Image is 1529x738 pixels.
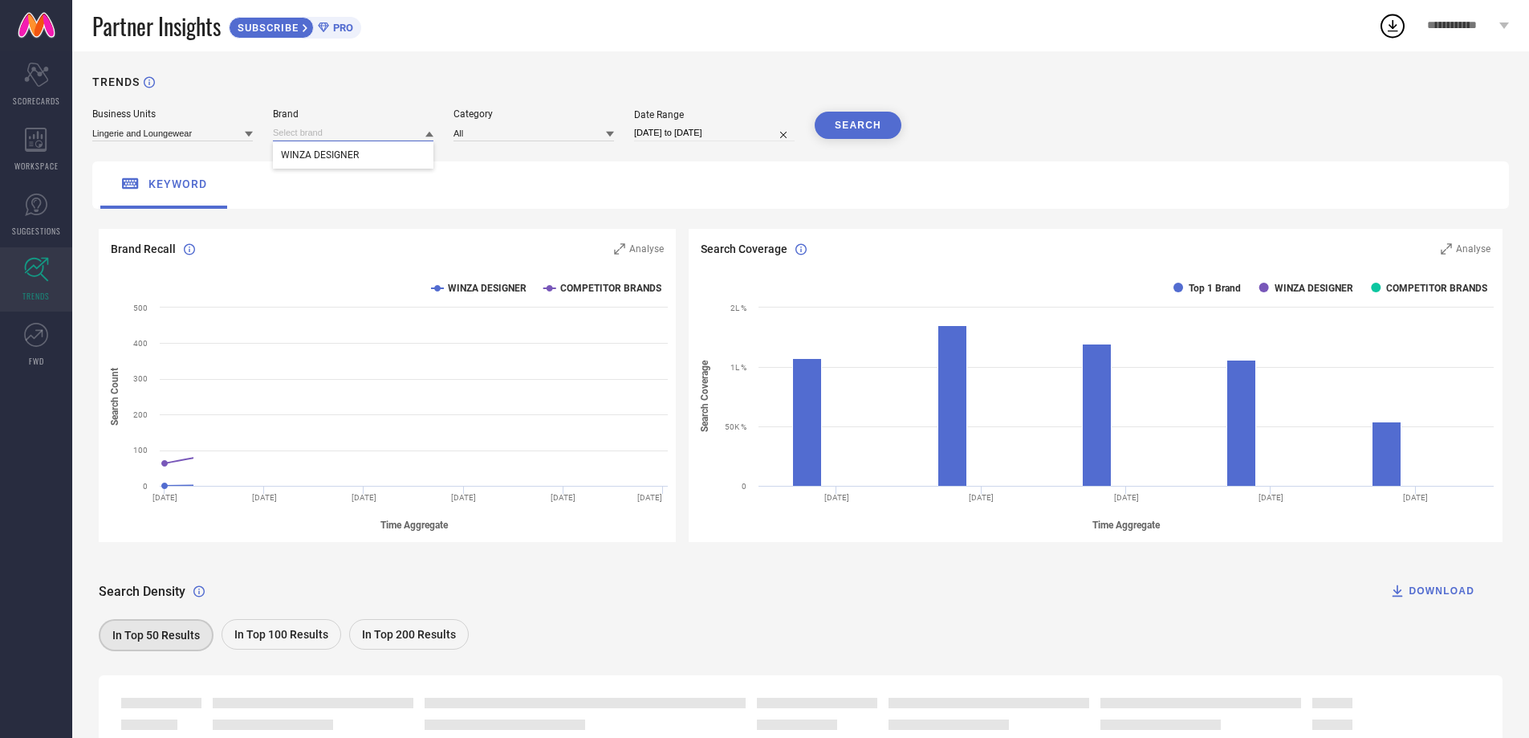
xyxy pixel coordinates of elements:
text: 200 [133,410,148,419]
text: Top 1 Brand [1189,283,1241,294]
span: In Top 50 Results [112,629,200,642]
text: [DATE] [1259,493,1283,502]
input: Select brand [273,124,433,141]
text: [DATE] [551,493,575,502]
text: 1L % [730,363,746,372]
text: [DATE] [152,493,177,502]
h1: TRENDS [92,75,140,88]
text: [DATE] [824,493,849,502]
span: In Top 200 Results [362,628,456,641]
span: Analyse [1456,243,1490,255]
text: COMPETITOR BRANDS [560,283,661,294]
text: [DATE] [1404,493,1429,502]
span: WORKSPACE [14,160,59,172]
text: 50K % [725,422,746,431]
span: keyword [148,177,207,190]
span: Search Coverage [701,243,787,255]
svg: Zoom [614,243,625,255]
text: 100 [133,446,148,455]
a: SUBSCRIBEPRO [229,13,361,39]
text: 0 [143,482,148,491]
span: PRO [329,22,353,34]
text: 300 [133,374,148,383]
text: [DATE] [352,493,376,502]
text: [DATE] [970,493,994,502]
text: 500 [133,304,148,312]
span: WINZA DESIGNER [281,149,359,161]
div: Date Range [634,109,795,120]
span: Analyse [629,243,664,255]
text: [DATE] [252,493,277,502]
div: Brand [273,108,433,120]
input: Select date range [634,124,795,141]
text: WINZA DESIGNER [1275,283,1353,294]
span: Search Density [99,584,185,599]
span: Brand Recall [111,243,176,255]
text: 0 [742,482,746,491]
div: Category [453,108,614,120]
div: Open download list [1378,11,1407,40]
span: SUBSCRIBE [230,22,303,34]
div: WINZA DESIGNER [273,141,433,169]
svg: Zoom [1441,243,1452,255]
text: COMPETITOR BRANDS [1387,283,1488,294]
div: Business Units [92,108,253,120]
tspan: Search Coverage [699,361,710,433]
text: [DATE] [1114,493,1139,502]
button: DOWNLOAD [1369,575,1494,607]
span: TRENDS [22,290,50,302]
span: SUGGESTIONS [12,225,61,237]
span: SCORECARDS [13,95,60,107]
text: [DATE] [451,493,476,502]
text: 400 [133,339,148,348]
span: In Top 100 Results [234,628,328,641]
tspan: Time Aggregate [1092,520,1161,531]
div: DOWNLOAD [1389,583,1474,599]
tspan: Search Count [109,368,120,426]
text: WINZA DESIGNER [448,283,527,294]
span: Partner Insights [92,10,221,43]
span: FWD [29,355,44,367]
button: SEARCH [815,112,901,139]
text: [DATE] [637,493,662,502]
tspan: Time Aggregate [380,520,449,531]
text: 2L % [730,304,746,312]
